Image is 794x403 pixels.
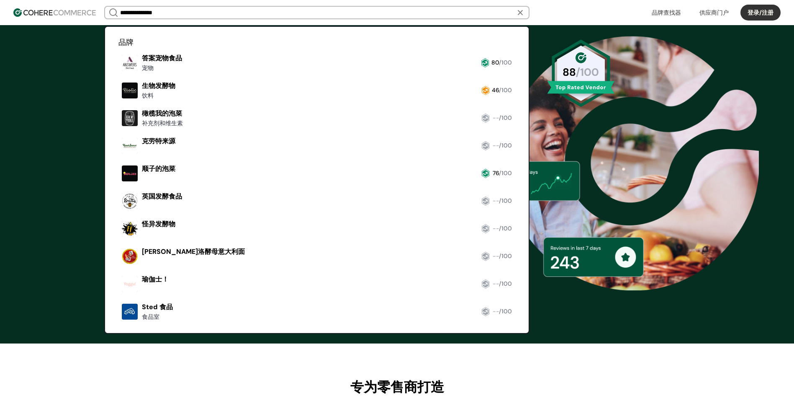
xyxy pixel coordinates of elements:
span: -- [493,280,499,287]
span: /100 [499,280,512,287]
h2: 品牌 [118,37,515,48]
img: Cohere 徽标 [13,8,96,17]
span: /100 [499,307,512,315]
span: -- [493,197,499,204]
span: /100 [499,86,512,94]
span: /100 [499,114,512,121]
span: -- [493,142,499,149]
span: 76 [493,169,499,177]
span: -- [493,307,499,315]
span: 80 [491,59,499,66]
button: 登录/注册 [740,5,781,21]
span: -- [493,225,499,232]
div: 专为零售商打造 [109,377,685,397]
span: /100 [499,59,512,66]
span: -- [493,252,499,260]
span: /100 [499,225,512,232]
span: /100 [499,142,512,149]
span: -- [493,114,499,121]
span: /100 [499,169,512,177]
span: 46 [492,86,499,94]
span: /100 [499,252,512,260]
span: /100 [499,197,512,204]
